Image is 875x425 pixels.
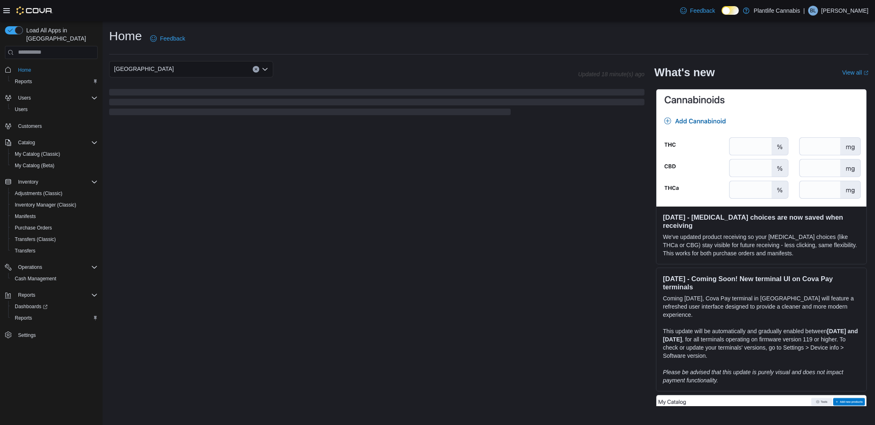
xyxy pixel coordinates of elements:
button: Reports [15,290,39,300]
span: My Catalog (Beta) [11,161,98,170]
button: Reports [8,312,101,324]
a: Customers [15,121,45,131]
span: Dashboards [15,303,48,310]
a: Transfers (Classic) [11,234,59,244]
span: Inventory Manager (Classic) [15,202,76,208]
nav: Complex example [5,61,98,362]
span: Transfers [15,248,35,254]
a: Home [15,65,34,75]
a: Adjustments (Classic) [11,189,66,198]
span: Reports [11,77,98,86]
span: Settings [15,330,98,340]
span: Cash Management [15,275,56,282]
span: Reports [18,292,35,298]
button: Catalog [15,138,38,148]
span: Loading [109,91,644,117]
button: Catalog [2,137,101,148]
button: Users [15,93,34,103]
a: Cash Management [11,274,59,284]
span: Settings [18,332,36,339]
a: Transfers [11,246,39,256]
span: Feedback [690,7,715,15]
button: Purchase Orders [8,222,101,234]
span: Home [18,67,31,73]
button: Inventory [15,177,41,187]
a: My Catalog (Beta) [11,161,58,170]
span: Catalog [18,139,35,146]
button: Cash Management [8,273,101,284]
em: Please be advised that this update is purely visual and does not impact payment functionality. [663,369,843,384]
span: Transfers (Classic) [15,236,56,243]
a: Feedback [677,2,718,19]
p: Coming [DATE], Cova Pay terminal in [GEOGRAPHIC_DATA] will feature a refreshed user interface des... [663,294,860,319]
span: Adjustments (Classic) [11,189,98,198]
span: Operations [15,262,98,272]
button: Reports [2,289,101,301]
a: Manifests [11,211,39,221]
button: My Catalog (Classic) [8,148,101,160]
span: Reports [15,78,32,85]
span: Inventory Manager (Classic) [11,200,98,210]
span: Transfers [11,246,98,256]
a: Dashboards [11,302,51,311]
button: Inventory Manager (Classic) [8,199,101,211]
span: Adjustments (Classic) [15,190,62,197]
p: Plantlife Cannabis [754,6,800,16]
h1: Home [109,28,142,44]
p: We've updated product receiving so your [MEDICAL_DATA] choices (like THCa or CBG) stay visible fo... [663,233,860,257]
span: Users [15,106,27,113]
a: Feedback [147,30,188,47]
h3: [DATE] - Coming Soon! New terminal UI on Cova Pay terminals [663,275,860,291]
h3: [DATE] - [MEDICAL_DATA] choices are now saved when receiving [663,213,860,230]
button: Settings [2,329,101,341]
span: Customers [18,123,42,130]
button: Reports [8,76,101,87]
span: Inventory [15,177,98,187]
strong: [DATE] and [DATE] [663,328,858,343]
input: Dark Mode [722,6,739,15]
span: Reports [11,313,98,323]
h2: What's new [654,66,715,79]
span: Load All Apps in [GEOGRAPHIC_DATA] [23,26,98,43]
span: Transfers (Classic) [11,234,98,244]
p: Updated 18 minute(s) ago [578,71,644,77]
button: Operations [15,262,46,272]
button: Customers [2,120,101,132]
a: Dashboards [8,301,101,312]
div: Bruno Leest [808,6,818,16]
p: This update will be automatically and gradually enabled between , for all terminals operating on ... [663,327,860,360]
button: My Catalog (Beta) [8,160,101,171]
span: My Catalog (Beta) [15,162,55,169]
span: Catalog [15,138,98,148]
button: Open list of options [262,66,268,73]
span: Purchase Orders [15,225,52,231]
a: Purchase Orders [11,223,55,233]
p: | [803,6,805,16]
button: Clear input [253,66,259,73]
span: Manifests [11,211,98,221]
span: My Catalog (Classic) [15,151,60,157]
a: View allExternal link [842,69,868,76]
span: Purchase Orders [11,223,98,233]
span: Dashboards [11,302,98,311]
a: My Catalog (Classic) [11,149,64,159]
a: Settings [15,330,39,340]
span: Customers [15,121,98,131]
button: Home [2,64,101,76]
a: Reports [11,77,35,86]
span: Home [15,65,98,75]
button: Adjustments (Classic) [8,188,101,199]
span: Users [15,93,98,103]
span: Users [18,95,31,101]
span: Users [11,105,98,114]
a: Reports [11,313,35,323]
img: Cova [16,7,53,15]
span: [GEOGRAPHIC_DATA] [114,64,174,74]
button: Manifests [8,211,101,222]
span: Feedback [160,34,185,43]
span: Cash Management [11,274,98,284]
span: Operations [18,264,42,270]
span: My Catalog (Classic) [11,149,98,159]
span: Inventory [18,179,38,185]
